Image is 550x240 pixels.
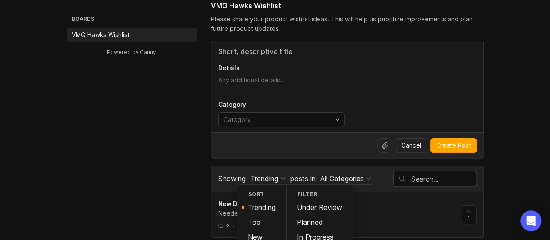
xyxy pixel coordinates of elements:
[396,138,427,153] button: Cancel
[223,115,330,125] input: Category
[226,223,229,230] span: 2
[237,215,286,230] div: Top
[218,76,477,93] textarea: Details
[233,223,234,230] div: ·
[467,214,470,222] span: 1
[218,64,477,72] p: Details
[67,28,197,42] a: VMG Hawks Wishlist
[287,188,353,200] div: Filter
[401,141,421,150] span: Cancel
[290,174,316,183] span: posts in
[218,100,345,109] p: Category
[218,46,477,57] input: Title
[436,141,471,150] span: Create Post
[320,174,364,183] div: All Categories
[330,116,344,123] svg: toggle icon
[218,112,345,127] div: toggle menu
[237,188,286,200] div: Sort
[218,199,461,230] a: New Dashboard DesignNeeded more intuitive dashboard2·planned
[211,14,484,34] div: Please share your product wishlist ideas. This will help us prioritize improvements and plan futu...
[218,174,246,183] span: Showing
[430,138,477,153] button: Create Post
[287,215,353,230] div: Planned
[411,174,476,184] input: Search…
[520,210,541,231] div: Open Intercom Messenger
[218,209,454,218] div: Needed more intuitive dashboard
[319,173,373,185] button: posts in
[237,200,286,215] div: Trending
[106,47,157,57] a: Powered by Canny
[461,205,477,224] button: 1
[72,30,130,39] p: VMG Hawks Wishlist
[287,200,353,215] div: Under Review
[249,173,287,185] button: Showing
[218,200,290,207] span: New Dashboard Design
[250,174,278,183] div: Trending
[70,14,197,26] h3: Boards
[211,0,281,11] h1: VMG Hawks Wishlist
